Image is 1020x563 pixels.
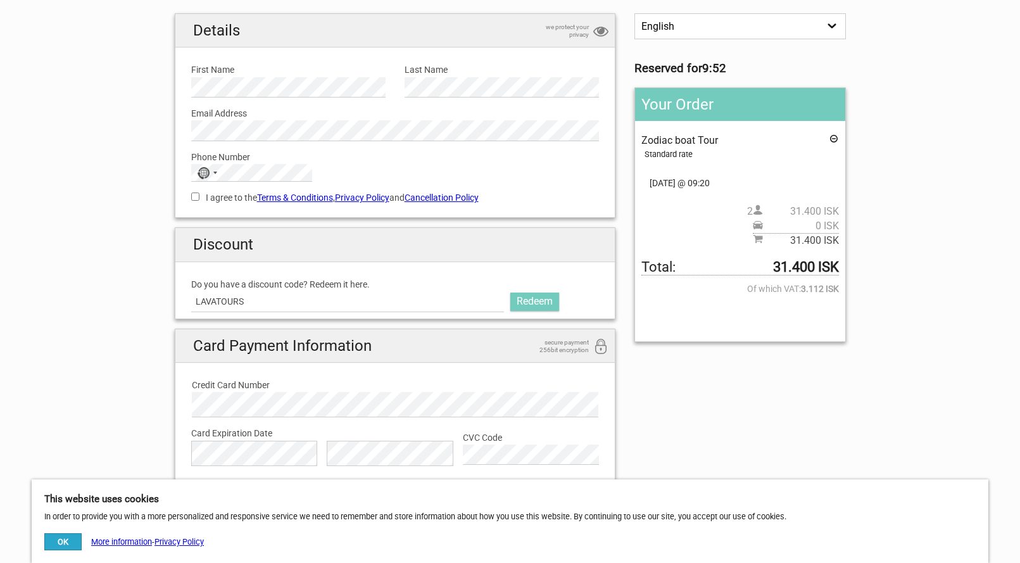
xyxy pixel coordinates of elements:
[763,219,839,233] span: 0 ISK
[702,61,726,75] strong: 9:52
[463,431,599,445] label: CVC Code
[801,282,839,296] strong: 3.112 ISK
[146,20,161,35] button: Open LiveChat chat widget
[18,22,143,32] p: We're away right now. Please check back later!
[175,228,615,262] h2: Discount
[191,191,600,205] label: I agree to the , and
[510,293,559,310] a: Redeem
[191,277,600,291] label: Do you have a discount code? Redeem it here.
[192,378,599,392] label: Credit Card Number
[191,63,386,77] label: First Name
[405,193,479,203] a: Cancellation Policy
[526,23,589,39] span: we protect your privacy
[641,260,838,275] span: Total to be paid
[257,193,333,203] a: Terms & Conditions
[44,533,82,550] button: OK
[191,150,600,164] label: Phone Number
[634,61,845,75] h3: Reserved for
[645,148,838,161] div: Standard rate
[526,339,589,354] span: secure payment 256bit encryption
[641,282,838,296] span: Of which VAT:
[763,205,839,218] span: 31.400 ISK
[32,479,988,563] div: In order to provide you with a more personalized and responsive service we need to remember and s...
[641,134,718,146] span: Zodiac boat Tour
[175,329,615,363] h2: Card Payment Information
[641,176,838,190] span: [DATE] @ 09:20
[747,205,839,218] span: 2 person(s)
[763,234,839,248] span: 31.400 ISK
[773,260,839,274] strong: 31.400 ISK
[753,219,839,233] span: Pickup price
[44,533,204,550] div: -
[753,233,839,248] span: Subtotal
[335,193,389,203] a: Privacy Policy
[635,88,845,121] h2: Your Order
[91,537,152,547] a: More information
[191,106,600,120] label: Email Address
[44,492,976,506] h5: This website uses cookies
[593,339,608,356] i: 256bit encryption
[154,537,204,547] a: Privacy Policy
[593,23,608,41] i: privacy protection
[192,165,224,181] button: Selected country
[187,476,615,519] div: For extra fraud protection, we require some customers to complete an additional verification step...
[405,63,599,77] label: Last Name
[175,14,615,47] h2: Details
[191,426,600,440] label: Card Expiration Date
